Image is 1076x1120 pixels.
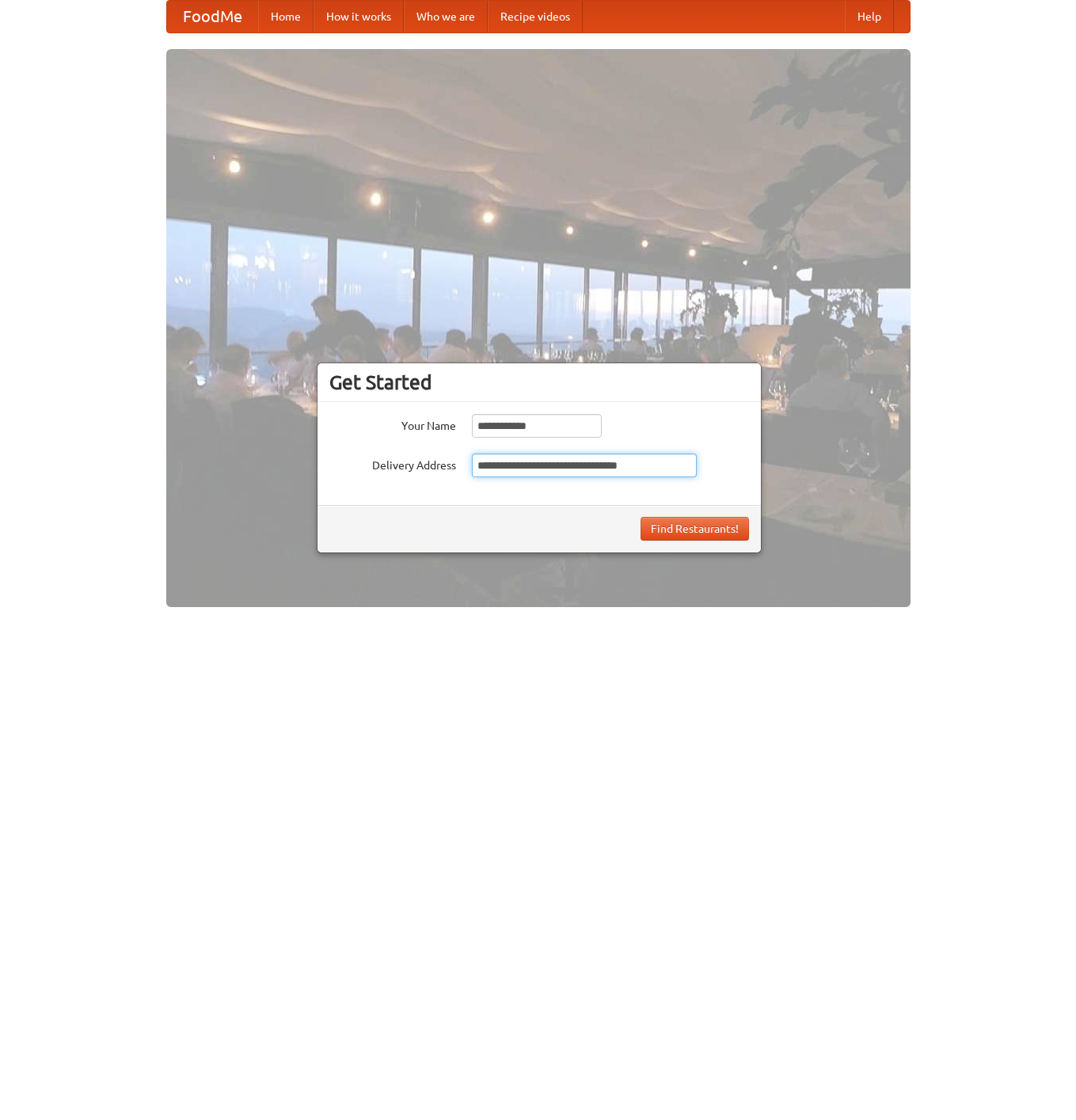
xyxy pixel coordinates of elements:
a: Help [845,1,894,32]
label: Delivery Address [329,454,456,473]
a: FoodMe [167,1,258,32]
a: Recipe videos [488,1,583,32]
a: Home [258,1,314,32]
label: Your Name [329,414,456,434]
a: How it works [314,1,404,32]
button: Find Restaurants! [641,517,749,541]
h3: Get Started [329,370,749,394]
a: Who we are [404,1,488,32]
